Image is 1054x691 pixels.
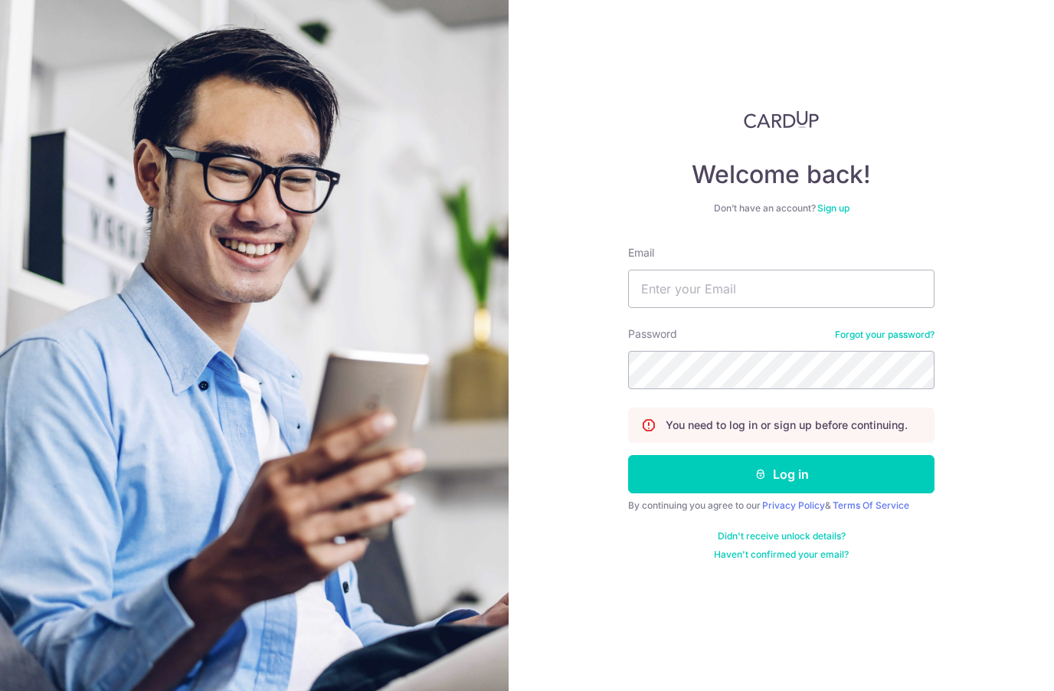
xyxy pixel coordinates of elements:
a: Sign up [817,202,849,214]
input: Enter your Email [628,270,935,308]
label: Password [628,326,677,342]
a: Didn't receive unlock details? [718,530,846,542]
img: CardUp Logo [744,110,819,129]
div: By continuing you agree to our & [628,499,935,512]
label: Email [628,245,654,260]
p: You need to log in or sign up before continuing. [666,418,908,433]
h4: Welcome back! [628,159,935,190]
a: Forgot your password? [835,329,935,341]
a: Privacy Policy [762,499,825,511]
a: Terms Of Service [833,499,909,511]
div: Don’t have an account? [628,202,935,215]
a: Haven't confirmed your email? [714,549,849,561]
button: Log in [628,455,935,493]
